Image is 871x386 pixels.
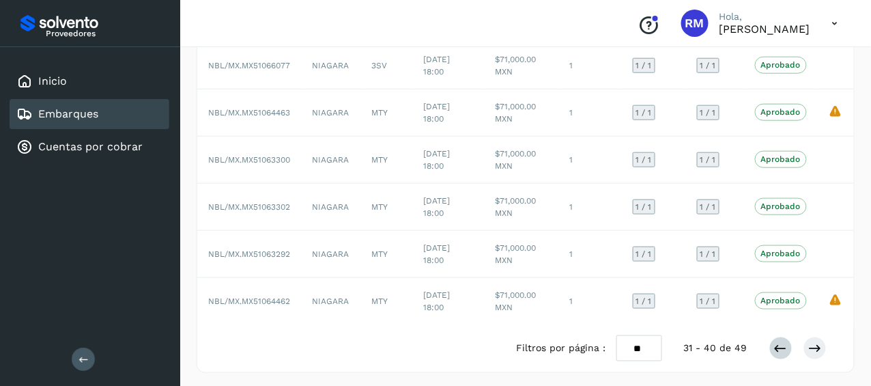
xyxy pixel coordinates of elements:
[424,196,451,218] span: [DATE] 18:00
[484,89,559,137] td: $71,000.00 MXN
[361,184,413,231] td: MTY
[46,29,164,38] p: Proveedores
[208,155,290,165] span: NBL/MX.MX51063300
[559,231,622,278] td: 1
[361,137,413,184] td: MTY
[636,250,652,258] span: 1 / 1
[719,11,810,23] p: Hola,
[424,243,451,265] span: [DATE] 18:00
[424,149,451,171] span: [DATE] 18:00
[361,89,413,137] td: MTY
[484,137,559,184] td: $71,000.00 MXN
[636,156,652,164] span: 1 / 1
[559,278,622,325] td: 1
[761,107,801,117] p: Aprobado
[361,231,413,278] td: MTY
[636,297,652,305] span: 1 / 1
[208,297,290,306] span: NBL/MX.MX51064462
[559,137,622,184] td: 1
[38,107,98,120] a: Embarques
[684,341,747,355] span: 31 - 40 de 49
[761,249,801,258] p: Aprobado
[10,99,169,129] div: Embarques
[700,156,716,164] span: 1 / 1
[559,89,622,137] td: 1
[559,184,622,231] td: 1
[761,202,801,211] p: Aprobado
[484,231,559,278] td: $71,000.00 MXN
[301,42,361,89] td: NIAGARA
[361,42,413,89] td: 3SV
[700,61,716,70] span: 1 / 1
[700,109,716,117] span: 1 / 1
[761,296,801,305] p: Aprobado
[424,55,451,77] span: [DATE] 18:00
[484,184,559,231] td: $71,000.00 MXN
[38,74,67,87] a: Inicio
[208,108,290,118] span: NBL/MX.MX51064463
[700,297,716,305] span: 1 / 1
[484,42,559,89] td: $71,000.00 MXN
[559,42,622,89] td: 1
[424,290,451,312] span: [DATE] 18:00
[516,341,605,355] span: Filtros por página :
[424,102,451,124] span: [DATE] 18:00
[761,60,801,70] p: Aprobado
[10,132,169,162] div: Cuentas por cobrar
[38,140,143,153] a: Cuentas por cobrar
[10,66,169,96] div: Inicio
[301,278,361,325] td: NIAGARA
[484,278,559,325] td: $71,000.00 MXN
[636,61,652,70] span: 1 / 1
[301,89,361,137] td: NIAGARA
[361,278,413,325] td: MTY
[719,23,810,36] p: RICARDO MONTEMAYOR
[761,154,801,164] p: Aprobado
[700,250,716,258] span: 1 / 1
[208,249,290,259] span: NBL/MX.MX51063292
[700,203,716,211] span: 1 / 1
[636,109,652,117] span: 1 / 1
[208,202,290,212] span: NBL/MX.MX51063302
[301,231,361,278] td: NIAGARA
[208,61,290,70] span: NBL/MX.MX51066077
[301,137,361,184] td: NIAGARA
[301,184,361,231] td: NIAGARA
[636,203,652,211] span: 1 / 1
